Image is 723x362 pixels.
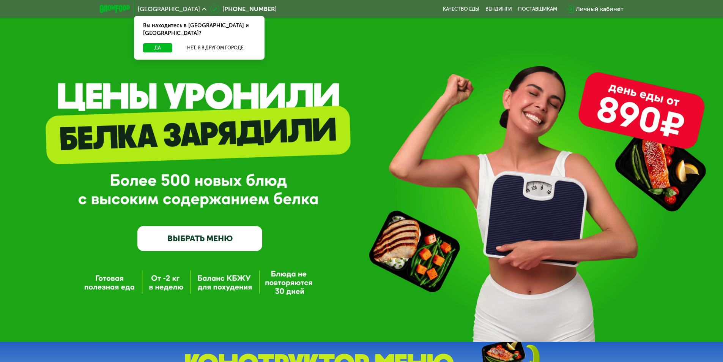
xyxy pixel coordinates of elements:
[485,6,512,12] a: Вендинги
[138,6,200,12] span: [GEOGRAPHIC_DATA]
[137,226,262,251] a: ВЫБРАТЬ МЕНЮ
[210,5,277,14] a: [PHONE_NUMBER]
[576,5,624,14] div: Личный кабинет
[175,43,255,52] button: Нет, я в другом городе
[443,6,479,12] a: Качество еды
[518,6,557,12] div: поставщикам
[134,16,265,43] div: Вы находитесь в [GEOGRAPHIC_DATA] и [GEOGRAPHIC_DATA]?
[143,43,172,52] button: Да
